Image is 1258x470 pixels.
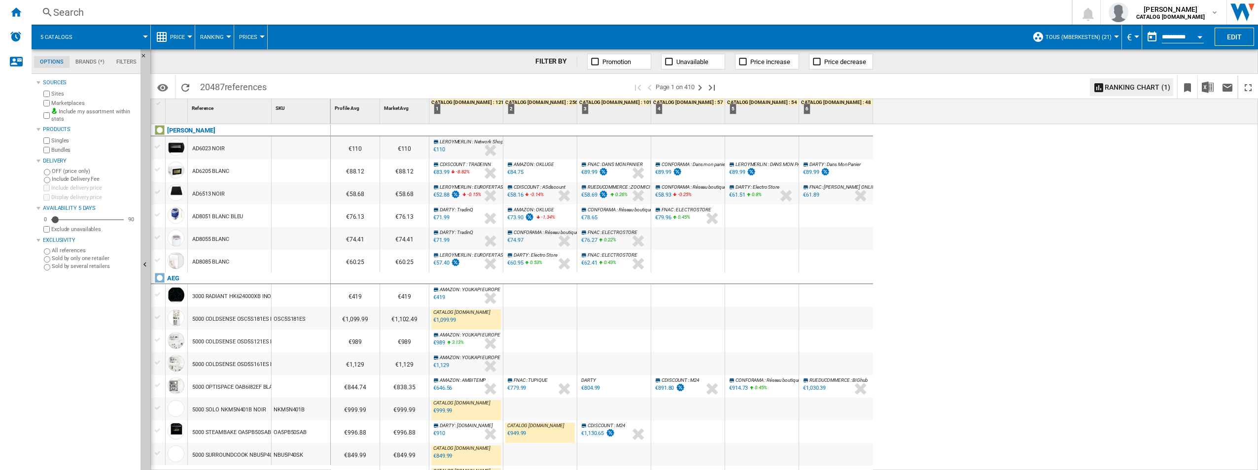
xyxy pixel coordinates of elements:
button: TOUS (mberkesten) (21) [1046,25,1117,49]
div: 1 [434,103,441,114]
input: Marketplaces [43,100,50,106]
div: 2 CATALOG [DOMAIN_NAME] : 256 [505,99,577,124]
span: CDISCOUNT [662,377,687,383]
span: LEROYMERLIN [735,162,767,167]
div: Price [156,25,190,49]
span: Unavailable [676,58,708,66]
span: : OKLUGE [534,162,554,167]
button: Hide [140,49,152,67]
span: AMAZON [440,355,459,360]
span: AMAZON [514,162,533,167]
div: €62.41 [581,260,597,266]
div: €79.96 [655,214,671,221]
div: SKU Sort None [274,99,330,114]
img: mysite-bg-18x18.png [51,108,57,114]
button: Price increase [735,54,799,69]
div: FNAC : TUPIQUE €779.99 [505,377,575,400]
input: Display delivery price [43,226,50,233]
div: Market Avg Sort None [382,99,429,114]
div: €110 [433,146,445,153]
div: Last updated : Tuesday, 19 August 2025 03:01 [506,190,523,200]
button: Download in Excel [1198,75,1218,99]
span: Prices [239,34,257,40]
span: 0.26 [615,192,624,197]
div: DARTY : TradinQ €71.99 [431,230,501,252]
div: €58.69 [581,192,597,198]
span: CDISCOUNT [514,184,539,190]
span: FNAC [588,252,599,258]
label: Exclude unavailables [51,226,137,233]
span: RUEDUCOMMERCE [588,184,628,190]
div: TOUS (mberkesten) (21) [1032,25,1117,49]
div: AMAZON : OKLUGE €73.90 -1.34% [505,207,575,230]
img: promotionV3.png [672,168,682,176]
span: Profile Avg [335,105,359,111]
span: DARTY [440,207,454,212]
button: Reload [175,75,195,99]
div: €646.56 [433,385,452,391]
div: LEROYMERLIN : Network Shop €110 [431,139,501,162]
span: -1.34 [541,214,552,220]
span: DARTY [514,252,528,258]
div: €89.99 [803,169,819,175]
div: Last updated : Tuesday, 19 August 2025 12:46 [728,190,745,200]
div: CATALOG [DOMAIN_NAME] : 54 [727,99,799,105]
span: AMAZON [514,207,533,212]
div: €76.27 [581,237,597,243]
button: Maximize [1238,75,1258,99]
div: €1,099.99 [433,317,456,323]
label: Sold by only one retailer [52,255,137,262]
i: % [455,168,461,179]
span: 5 catalogs [40,34,72,40]
button: € [1127,25,1137,49]
div: Last updated : Tuesday, 19 August 2025 13:06 [580,235,597,245]
span: DARTY [581,377,596,383]
div: DARTY : Electro Store €61.51 0.8% [727,184,797,207]
img: profile.jpg [1109,2,1128,22]
div: FNAC : DANS MON PANIER €89.99 [579,162,649,184]
div: LEROYMERLIN : DANS MON PANIER €89.99 [727,162,797,184]
div: 3 [582,103,589,114]
div: €989 [433,339,445,346]
div: Last updated : Tuesday, 19 August 2025 04:51 [506,235,523,245]
div: Last updated : Monday, 18 August 2025 01:07 [432,293,445,302]
input: All references [44,248,50,255]
button: 5 catalogs [40,25,82,49]
div: 6 CATALOG [DOMAIN_NAME] : 48 [801,99,873,124]
div: €83.99 [433,169,449,175]
button: Options [153,78,173,96]
span: AMAZON [440,377,459,383]
img: promotionV3.png [451,190,460,199]
div: FNAC : ELECTROSTORE €62.41 0.43% [579,252,649,275]
div: 2 [508,103,515,114]
div: €52.88 [433,192,449,198]
div: RUEDUCOMMERCE : ZOOMICI €58.69 0.26% [579,184,649,207]
div: Last updated : Monday, 18 August 2025 18:49 [432,190,460,200]
div: Last updated : Tuesday, 19 August 2025 02:41 [802,168,830,177]
div: CDISCOUNT : ASdiscount €58.16 -0.14% [505,184,575,207]
span: : DANS MON PANIER [600,162,643,167]
span: FNAC [588,230,599,235]
span: FNAC [662,207,673,212]
span: : Network Shop [472,139,503,144]
span: FNAC [514,377,525,383]
input: Singles [43,137,50,144]
div: 5 [730,103,736,114]
span: : Dans mon panier [691,162,726,167]
div: €804.99 [581,385,600,391]
div: €419 [433,294,445,301]
div: €1,129 [433,362,449,369]
div: €58.16 [507,192,523,198]
div: Reference Sort None [190,99,271,114]
span: 0.43 [604,260,613,265]
div: Last updated : Monday, 18 August 2025 19:09 [432,258,460,268]
label: Marketplaces [51,100,137,107]
span: LEROYMERLIN [440,252,471,258]
div: Last updated : Tuesday, 19 August 2025 02:30 [654,383,685,393]
div: Last updated : Tuesday, 19 August 2025 05:44 [580,213,597,223]
span: AMAZON [440,287,459,292]
div: CONFORAMA : Réseau boutiques €914.73 0.45% [727,377,797,400]
span: SKU [276,105,285,111]
div: Sort None [168,99,187,114]
span: -0.25 [678,192,688,197]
